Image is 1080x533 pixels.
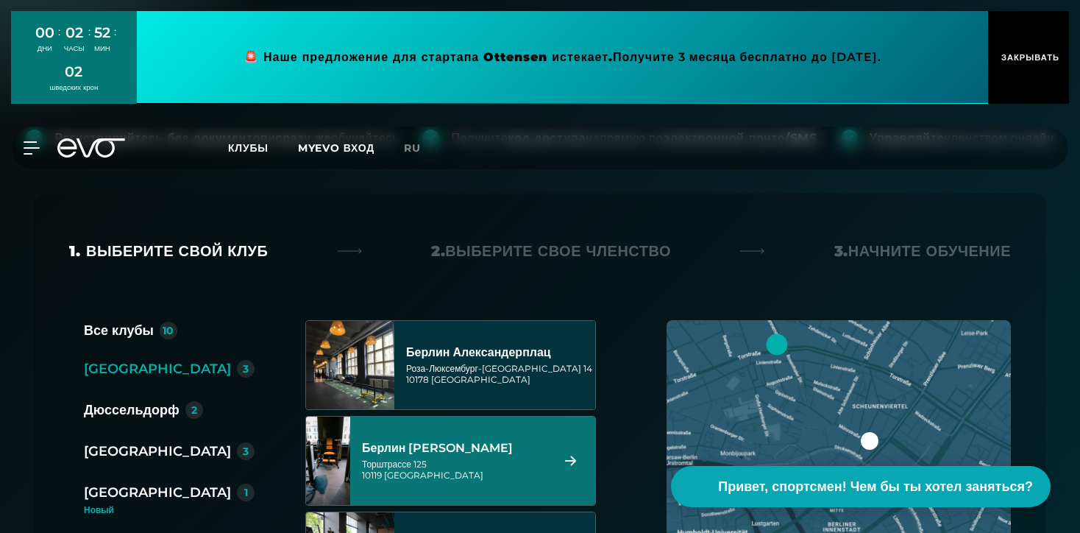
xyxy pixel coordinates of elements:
a: Клубы [228,141,298,155]
font: 10178 [406,374,429,385]
img: Берлин Александерплац [306,321,394,409]
font: 10119 [362,470,382,481]
font: 02 [65,24,83,41]
font: : [58,24,60,38]
font: [GEOGRAPHIC_DATA] [431,374,530,385]
font: Роза-Люксембург-[GEOGRAPHIC_DATA] 14 [406,363,592,374]
font: 00 [35,24,54,41]
button: ЗАКРЫВАТЬ [988,11,1069,104]
font: Новый [84,504,114,515]
font: 52 [94,24,110,41]
font: Все клубы [84,322,154,339]
font: Начните обучение [848,242,1011,260]
font: Выберите свое членство [445,242,671,260]
font: 10 [163,324,174,337]
font: 3. [834,242,848,260]
font: 3 [243,362,249,375]
font: Дюссельдорф [84,402,180,418]
font: ЧАСЫ [64,44,85,52]
a: MYEVO ВХОД [298,141,374,155]
font: 1. [69,242,80,260]
font: Торштрассе 125 [362,459,427,470]
a: ru [404,140,438,157]
button: Привет, спортсмен! Чем бы ты хотел заняться? [671,466,1051,507]
font: [GEOGRAPHIC_DATA] [84,361,231,377]
font: шведских крон [50,83,99,91]
font: ru [404,141,421,155]
font: Клубы [228,141,269,155]
font: [GEOGRAPHIC_DATA] [84,484,231,501]
font: [GEOGRAPHIC_DATA] [384,470,483,481]
font: 02 [65,63,82,80]
font: Привет, спортсмен! Чем бы ты хотел заняться? [718,479,1033,494]
font: Берлин [PERSON_NAME] [362,441,513,455]
font: 1 [244,486,248,499]
font: 2. [431,242,445,260]
font: [GEOGRAPHIC_DATA] [84,443,231,459]
font: 3 [243,445,249,458]
img: Берлин Розенталер Платц [284,417,372,505]
font: : [88,24,90,38]
font: 2 [191,403,197,417]
font: Берлин Александерплац [406,345,551,359]
font: : [114,24,116,38]
font: ДНИ [38,44,52,52]
font: ЗАКРЫВАТЬ [1001,52,1059,63]
font: МИН [94,44,110,52]
font: Выберите свой клуб [86,242,268,260]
